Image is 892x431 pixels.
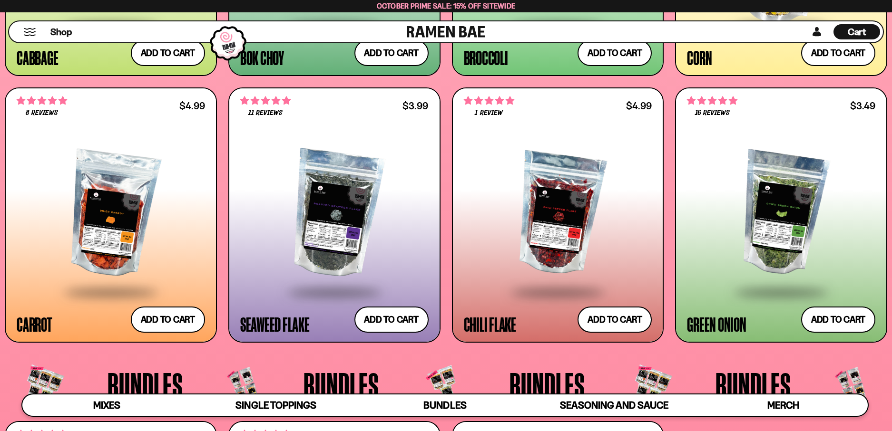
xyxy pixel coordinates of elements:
[50,26,72,38] span: Shop
[687,49,712,66] div: Corn
[377,1,516,10] span: October Prime Sale: 15% off Sitewide
[402,101,428,110] div: $3.99
[464,95,514,107] span: 5.00 stars
[17,49,58,66] div: Cabbage
[801,40,875,66] button: Add to cart
[354,306,429,333] button: Add to cart
[240,316,310,333] div: Seaweed Flake
[687,95,737,107] span: 4.88 stars
[452,87,664,343] a: 5.00 stars 1 review $4.99 Chili Flake Add to cart
[191,394,360,416] a: Single Toppings
[240,95,291,107] span: 4.82 stars
[93,399,120,411] span: Mixes
[675,87,887,343] a: 4.88 stars 16 reviews $3.49 Green Onion Add to cart
[179,101,205,110] div: $4.99
[17,316,52,333] div: Carrot
[578,306,652,333] button: Add to cart
[5,87,217,343] a: 4.75 stars 8 reviews $4.99 Carrot Add to cart
[578,40,652,66] button: Add to cart
[26,109,58,117] span: 8 reviews
[235,399,316,411] span: Single Toppings
[626,101,652,110] div: $4.99
[475,109,502,117] span: 1 review
[22,394,191,416] a: Mixes
[423,399,466,411] span: Bundles
[801,306,875,333] button: Add to cart
[304,367,379,402] span: Bundles
[108,367,183,402] span: Bundles
[767,399,799,411] span: Merch
[464,316,516,333] div: Chili Flake
[17,95,67,107] span: 4.75 stars
[699,394,868,416] a: Merch
[695,109,730,117] span: 16 reviews
[354,40,429,66] button: Add to cart
[131,306,205,333] button: Add to cart
[248,109,283,117] span: 11 reviews
[687,316,746,333] div: Green Onion
[361,394,529,416] a: Bundles
[560,399,668,411] span: Seasoning and Sauce
[833,21,880,42] div: Cart
[50,24,72,39] a: Shop
[464,49,508,66] div: Broccoli
[510,367,585,402] span: Bundles
[228,87,441,343] a: 4.82 stars 11 reviews $3.99 Seaweed Flake Add to cart
[716,367,791,402] span: Bundles
[240,49,284,66] div: Bok Choy
[529,394,698,416] a: Seasoning and Sauce
[850,101,875,110] div: $3.49
[23,28,36,36] button: Mobile Menu Trigger
[848,26,866,38] span: Cart
[131,40,205,66] button: Add to cart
